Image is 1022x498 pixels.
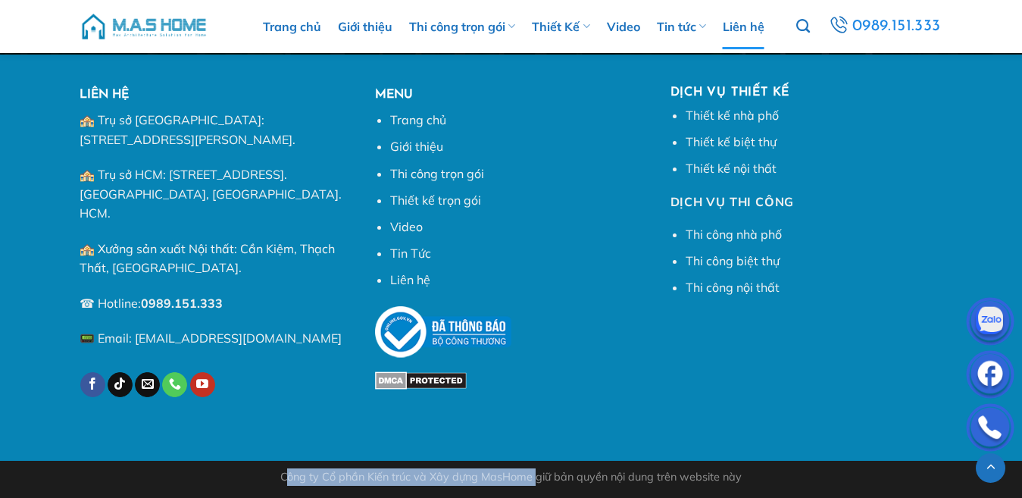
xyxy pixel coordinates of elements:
[670,86,790,99] strong: Dịch vụ thiết kế
[686,280,780,295] a: Thi công nội thất
[670,194,795,209] strong: Dịch vụ thi công
[686,227,782,242] a: Thi công nhà phố
[976,453,1005,483] a: Lên đầu trang
[80,4,208,49] img: M.A.S HOME – Tổng Thầu Thiết Kế Và Xây Nhà Trọn Gói
[390,112,446,127] a: Trang chủ
[80,329,352,349] p: 📟 Email: [EMAIL_ADDRESS][DOMAIN_NAME]
[686,108,779,123] a: Thiết kế nhà phố
[607,4,640,49] a: Video
[162,372,187,398] a: Gọi cho chúng tôi
[80,468,943,486] div: Công ty Cổ phần Kiến trúc và Xây dựng MasHome giữ bản quyền nội dung trên website này
[135,372,160,398] a: Gửi email cho chúng tôi
[141,296,223,311] a: 0989.151.333
[80,165,352,224] p: 🏤 Trụ sở HCM: [STREET_ADDRESS]. [GEOGRAPHIC_DATA], [GEOGRAPHIC_DATA]. HCM.
[390,272,430,287] a: Liên hệ
[263,4,321,49] a: Trang chủ
[80,111,352,149] p: 🏤 Trụ sở [GEOGRAPHIC_DATA]: [STREET_ADDRESS][PERSON_NAME].
[390,219,423,234] a: Video
[686,134,777,149] a: Thiết kế biệt thự
[390,139,443,154] a: Giới thiệu
[375,371,467,390] img: DMCA.com Protection Status
[375,89,413,101] strong: MENU
[851,13,943,39] span: 0989.151.333
[723,4,764,49] a: Liên hệ
[824,12,946,40] a: 0989.151.333
[532,4,589,49] a: Thiết Kế
[967,407,1013,453] img: Phone
[80,372,105,398] a: Theo dõi trên Facebook
[80,89,129,101] strong: LIÊN HỆ
[108,372,133,398] a: Theo dõi trên TikTok
[967,354,1013,399] img: Facebook
[967,301,1013,346] img: Zalo
[80,294,352,314] p: ☎ Hotline:
[796,11,810,42] a: Tìm kiếm
[390,246,431,261] a: Tin Tức
[686,161,777,176] a: Thiết kế nội thất
[190,372,215,398] a: Theo dõi trên YouTube
[390,166,484,181] a: Thi công trọn gói
[80,240,352,278] p: 🏤 Xưởng sản xuất Nội thất: Cần Kiệm, Thạch Thất, [GEOGRAPHIC_DATA].
[338,4,392,49] a: Giới thiệu
[686,253,780,268] a: Thi công biệt thự
[409,4,515,49] a: Thi công trọn gói
[390,193,481,208] a: Thiết kế trọn gói
[657,4,706,49] a: Tin tức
